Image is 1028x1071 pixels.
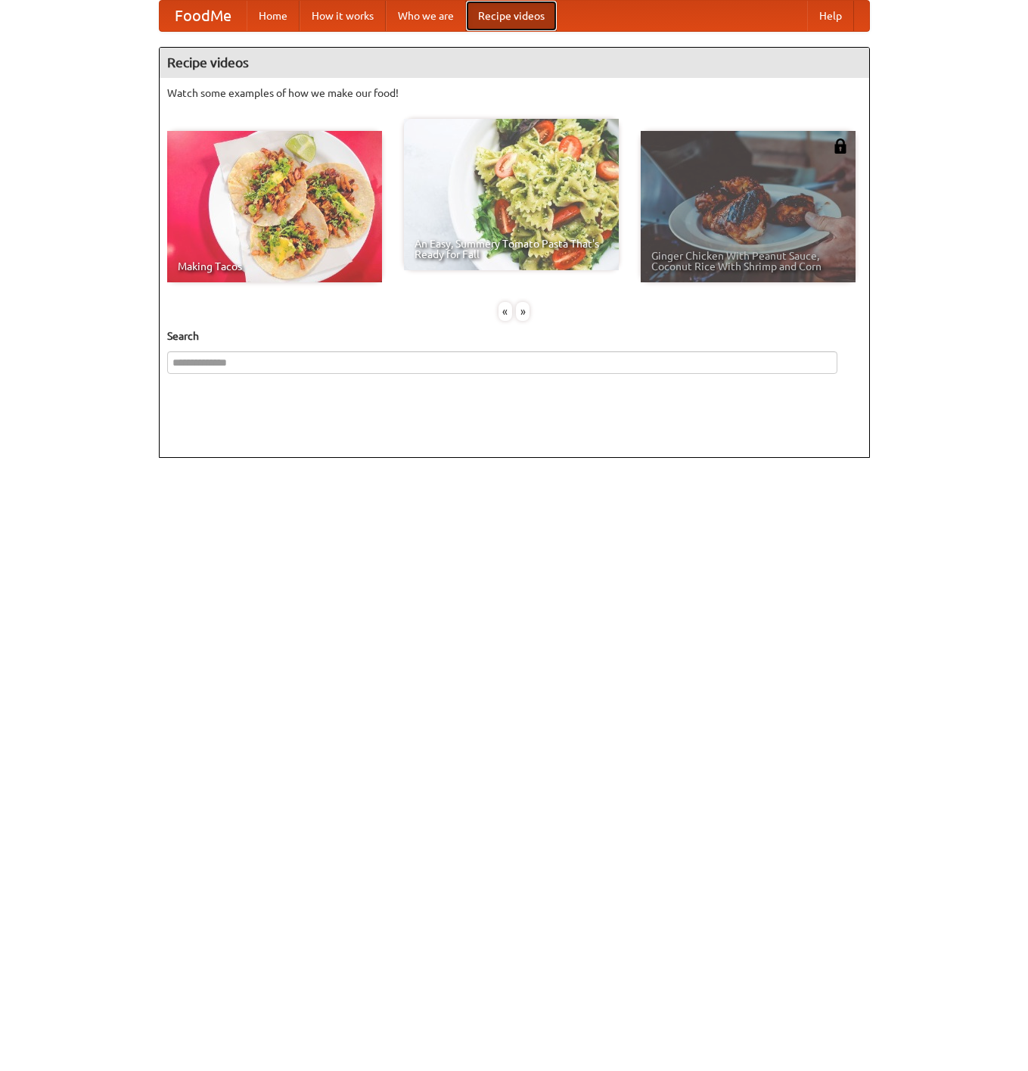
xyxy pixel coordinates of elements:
a: Who we are [386,1,466,31]
img: 483408.png [833,139,848,154]
a: An Easy, Summery Tomato Pasta That's Ready for Fall [404,119,619,270]
h4: Recipe videos [160,48,869,78]
a: Making Tacos [167,131,382,282]
p: Watch some examples of how we make our food! [167,86,862,101]
a: Help [807,1,854,31]
div: » [516,302,530,321]
a: Home [247,1,300,31]
span: An Easy, Summery Tomato Pasta That's Ready for Fall [415,238,608,260]
span: Making Tacos [178,261,371,272]
a: How it works [300,1,386,31]
a: FoodMe [160,1,247,31]
a: Recipe videos [466,1,557,31]
h5: Search [167,328,862,344]
div: « [498,302,512,321]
